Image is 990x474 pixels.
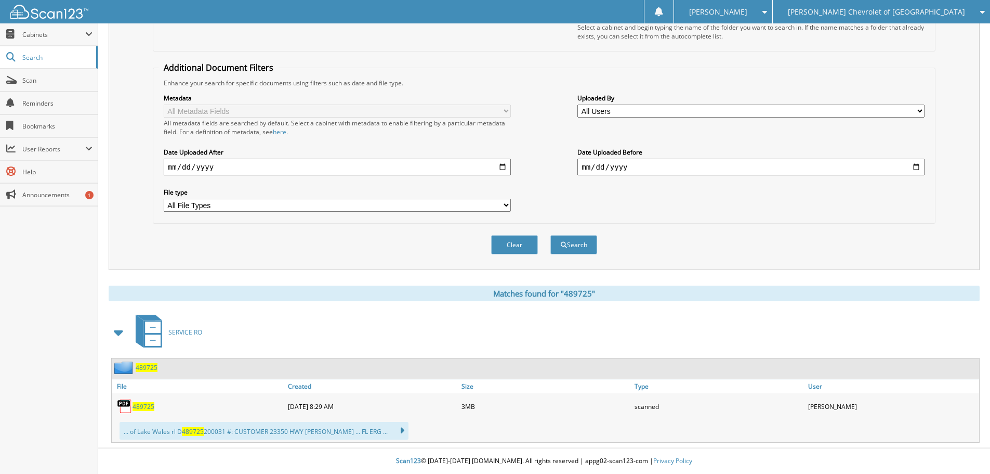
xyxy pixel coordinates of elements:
a: Created [285,379,459,393]
span: Search [22,53,91,62]
input: end [577,159,925,175]
iframe: Chat Widget [938,424,990,474]
img: PDF.png [117,399,133,414]
span: Scan [22,76,93,85]
a: here [273,127,286,136]
a: User [806,379,979,393]
a: File [112,379,285,393]
div: All metadata fields are searched by default. Select a cabinet with metadata to enable filtering b... [164,119,511,136]
a: 489725 [136,363,157,372]
label: Date Uploaded After [164,148,511,157]
span: Scan123 [396,456,421,465]
div: [DATE] 8:29 AM [285,396,459,417]
img: folder2.png [114,361,136,374]
span: User Reports [22,145,85,153]
button: Search [550,235,597,254]
span: Cabinets [22,30,85,39]
span: SERVICE RO [168,328,202,337]
a: Type [632,379,806,393]
div: © [DATE]-[DATE] [DOMAIN_NAME]. All rights reserved | appg02-scan123-com | [98,449,990,474]
input: start [164,159,511,175]
div: 3MB [459,396,632,417]
span: Reminders [22,99,93,108]
span: [PERSON_NAME] Chevrolet of [GEOGRAPHIC_DATA] [788,9,965,15]
a: Size [459,379,632,393]
a: SERVICE RO [129,312,202,353]
label: Date Uploaded Before [577,148,925,157]
span: [PERSON_NAME] [689,9,747,15]
button: Clear [491,235,538,254]
span: Bookmarks [22,122,93,131]
div: scanned [632,396,806,417]
label: Uploaded By [577,94,925,103]
a: 489725 [133,402,154,411]
div: Enhance your search for specific documents using filters such as date and file type. [159,79,930,87]
a: Privacy Policy [653,456,692,465]
div: Matches found for "489725" [109,286,980,301]
div: Select a cabinet and begin typing the name of the folder you want to search in. If the name match... [577,23,925,41]
img: scan123-logo-white.svg [10,5,88,19]
div: [PERSON_NAME] [806,396,979,417]
legend: Additional Document Filters [159,62,279,73]
div: 1 [85,191,94,199]
div: ... of Lake Wales rl D 200031 #: CUSTOMER 23350 HWY [PERSON_NAME] ... FL ERG ... [120,422,408,440]
label: Metadata [164,94,511,103]
label: File type [164,188,511,197]
span: Announcements [22,190,93,199]
span: 489725 [182,427,204,436]
span: Help [22,168,93,176]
